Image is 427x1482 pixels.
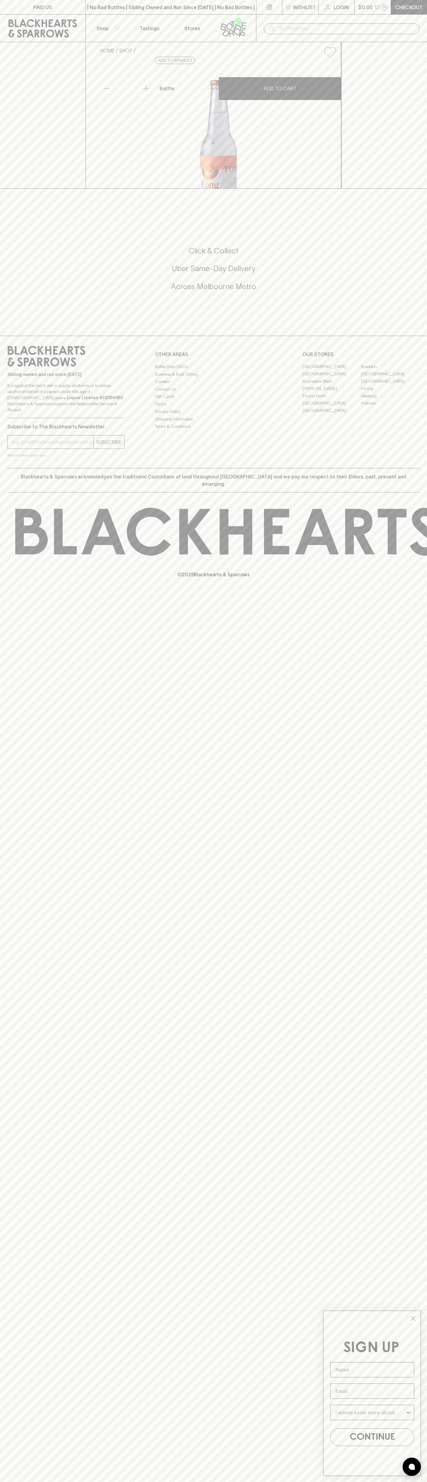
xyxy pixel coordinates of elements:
p: Stores [184,25,200,32]
a: FAQ's [155,400,272,408]
input: Email [330,1384,414,1399]
a: Business & Bulk Gifting [155,370,272,378]
input: Name [330,1362,414,1377]
button: CONTINUE [330,1428,414,1446]
p: ADD TO CART [264,85,296,92]
button: Add to wishlist [322,45,338,60]
img: bubble-icon [409,1464,415,1470]
a: Fitzroy North [302,392,361,399]
a: [GEOGRAPHIC_DATA] [302,399,361,407]
div: Call to action block [7,221,420,324]
a: [GEOGRAPHIC_DATA] [302,363,361,370]
a: Shipping Information [155,415,272,423]
a: Bottle Drop FAQ's [155,363,272,370]
a: Terms & Conditions [155,423,272,430]
h5: Across Melbourne Metro [7,281,420,292]
input: I wanna know more about... [335,1405,405,1420]
h5: Click & Collect [7,246,420,256]
button: Show Options [405,1405,411,1420]
strong: Liquor License #32064953 [67,395,123,400]
a: [GEOGRAPHIC_DATA] [302,370,361,378]
a: Fitzroy [361,385,420,392]
p: Subscribe to The Blackhearts Newsletter [7,423,125,430]
span: SIGN UP [343,1341,399,1355]
a: [GEOGRAPHIC_DATA] [361,370,420,378]
a: [GEOGRAPHIC_DATA] [302,407,361,414]
p: $0.00 [358,4,373,11]
img: 34137.png [96,63,341,188]
p: FIND US [33,4,52,11]
p: Login [334,4,349,11]
p: Sibling owned and run since [DATE] [7,371,125,378]
a: [PERSON_NAME] [302,385,361,392]
p: OUR STORES [302,351,420,358]
button: SUBSCRIBE [94,435,124,449]
p: Blackhearts & Sparrows acknowledges the traditional Custodians of land throughout [GEOGRAPHIC_DAT... [12,473,415,488]
input: e.g. jane@blackheartsandsparrows.com.au [12,437,93,447]
a: Braddon [361,363,420,370]
p: Checkout [395,4,423,11]
p: Wishlist [293,4,316,11]
p: SUBSCRIBE [96,439,122,446]
div: FLYOUT Form [317,1305,427,1482]
p: We will never spam you [7,452,125,458]
a: Brunswick West [302,378,361,385]
p: It is against the law to sell or supply alcohol to, or to obtain alcohol on behalf of a person un... [7,382,125,413]
div: Bottle [157,82,219,95]
a: Careers [155,378,272,385]
p: Bottle [160,85,174,92]
a: Prahran [361,399,420,407]
a: Contact Us [155,385,272,393]
a: Gift Cards [155,393,272,400]
button: Shop [86,15,128,42]
a: SHOP [119,48,132,53]
a: HOME [100,48,114,53]
button: Add to wishlist [155,57,195,64]
a: Privacy Policy [155,408,272,415]
p: Tastings [140,25,159,32]
p: 0 [383,5,385,9]
a: Geelong [361,392,420,399]
p: OTHER AREAS [155,351,272,358]
a: Stores [171,15,214,42]
p: Shop [96,25,109,32]
h5: Uber Same-Day Delivery [7,263,420,274]
a: [GEOGRAPHIC_DATA] [361,378,420,385]
button: ADD TO CART [219,77,341,100]
a: Tastings [128,15,171,42]
button: Close dialog [408,1313,418,1324]
input: Try "Pinot noir" [278,24,415,34]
